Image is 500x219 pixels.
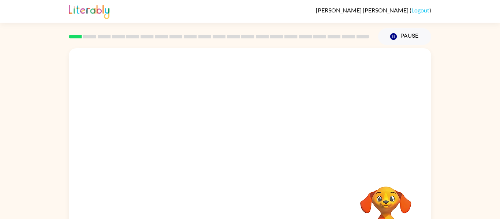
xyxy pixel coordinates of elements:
[316,7,431,14] div: ( )
[378,28,431,45] button: Pause
[316,7,410,14] span: [PERSON_NAME] [PERSON_NAME]
[411,7,429,14] a: Logout
[69,3,109,19] img: Literably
